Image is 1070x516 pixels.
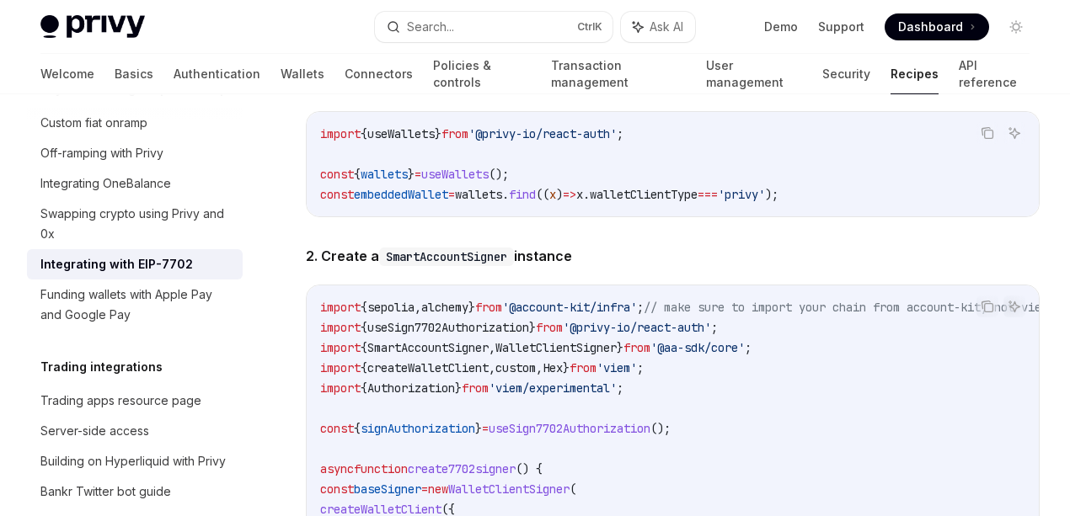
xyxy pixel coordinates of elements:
a: Welcome [40,54,94,94]
span: useSign7702Authorization [489,421,650,436]
div: Swapping crypto using Privy and 0x [40,204,233,244]
span: import [320,340,361,355]
span: === [698,187,718,202]
a: Basics [115,54,153,94]
span: Dashboard [898,19,963,35]
div: Bankr Twitter bot guide [40,481,171,502]
span: wallets [455,187,502,202]
span: createWalletClient [367,360,489,375]
div: Funding wallets with Apple Pay and Google Pay [40,285,233,325]
span: , [415,300,421,315]
span: } [435,126,441,141]
span: import [320,126,361,141]
a: Off-ramping with Privy [27,138,243,168]
span: from [475,300,502,315]
a: Dashboard [885,13,989,40]
button: Ask AI [1003,295,1025,317]
button: Search...CtrlK [375,12,613,42]
span: '@privy-io/react-auth' [468,126,617,141]
span: const [320,481,354,497]
a: Recipes [891,54,939,94]
span: signAuthorization [361,421,475,436]
span: = [448,187,455,202]
img: light logo [40,15,145,39]
a: Custom fiat onramp [27,108,243,138]
span: embeddedWallet [354,187,448,202]
strong: 2. Create a instance [306,247,572,264]
span: (); [650,421,671,436]
span: x [549,187,556,202]
span: ( [570,481,576,497]
span: import [320,320,361,335]
div: Trading apps resource page [40,391,201,411]
span: alchemy [421,300,468,315]
span: 'privy' [718,187,765,202]
a: Support [818,19,864,35]
span: async [320,461,354,476]
span: { [361,300,367,315]
span: useWallets [367,126,435,141]
span: Ask AI [650,19,683,35]
span: wallets [361,167,408,182]
span: Hex [543,360,563,375]
span: (( [536,187,549,202]
a: Integrating with EIP-7702 [27,249,243,279]
div: Search... [407,17,454,37]
span: 'viem' [597,360,637,375]
span: . [583,187,590,202]
span: . [502,187,509,202]
div: Server-side access [40,421,149,441]
a: Trading apps resource page [27,386,243,416]
div: Integrating with EIP-7702 [40,254,193,274]
span: , [536,360,543,375]
span: { [361,380,367,396]
span: ; [637,300,644,315]
span: () { [516,461,543,476]
a: Building on Hyperliquid with Privy [27,446,243,476]
button: Toggle dark mode [1003,13,1030,40]
a: User management [706,54,802,94]
span: = [421,481,428,497]
span: WalletClientSigner [448,481,570,497]
span: => [563,187,576,202]
span: baseSigner [354,481,421,497]
span: { [354,167,361,182]
span: new [428,481,448,497]
span: } [408,167,415,182]
span: function [354,461,408,476]
span: , [489,360,495,375]
code: SmartAccountSigner [379,247,514,266]
span: { [354,421,361,436]
span: } [468,300,475,315]
span: WalletClientSigner [495,340,617,355]
span: // make sure to import your chain from account-kit, not viem [644,300,1048,315]
span: '@privy-io/react-auth' [563,320,711,335]
a: Integrating OneBalance [27,168,243,199]
span: custom [495,360,536,375]
a: Bankr Twitter bot guide [27,476,243,507]
span: Ctrl K [577,20,602,34]
a: Security [822,54,870,94]
a: Funding wallets with Apple Pay and Google Pay [27,279,243,330]
span: , [489,340,495,355]
span: = [482,421,489,436]
span: const [320,167,354,182]
button: Ask AI [1003,122,1025,144]
span: import [320,300,361,315]
span: } [617,340,623,355]
span: from [623,340,650,355]
div: Integrating OneBalance [40,173,171,194]
span: SmartAccountSigner [367,340,489,355]
span: ; [617,126,623,141]
span: '@account-kit/infra' [502,300,637,315]
h5: Trading integrations [40,357,163,377]
a: Transaction management [551,54,686,94]
span: } [455,380,462,396]
span: 'viem/experimental' [489,380,617,396]
span: = [415,167,421,182]
a: Swapping crypto using Privy and 0x [27,199,243,249]
span: from [536,320,563,335]
span: from [462,380,489,396]
span: useWallets [421,167,489,182]
span: '@aa-sdk/core' [650,340,745,355]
